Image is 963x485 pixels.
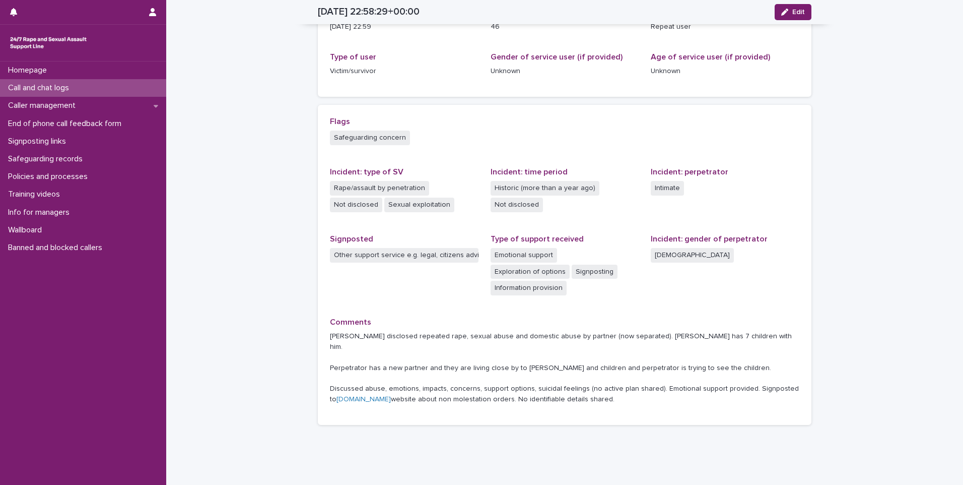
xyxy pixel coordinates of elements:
p: Wallboard [4,225,50,235]
h2: [DATE] 22:58:29+00:00 [318,6,420,18]
span: Sexual exploitation [384,198,454,212]
p: Victim/survivor [330,66,478,77]
span: Rape/assault by penetration [330,181,429,196]
p: Repeat user [651,22,799,32]
span: Intimate [651,181,684,196]
span: Other support service e.g. legal, citizens advice [330,248,478,263]
p: Banned and blocked callers [4,243,110,253]
span: Safeguarding concern [330,131,410,145]
p: Signposting links [4,137,74,146]
span: Age of service user (if provided) [651,53,770,61]
p: Call and chat logs [4,83,77,93]
span: Flags [330,117,350,126]
span: Not disclosed [330,198,382,212]
button: Edit [775,4,811,20]
span: Type of user [330,53,376,61]
span: Incident: perpetrator [651,168,728,176]
span: [DEMOGRAPHIC_DATA] [651,248,734,263]
p: Training videos [4,190,68,199]
p: 46 [491,22,639,32]
span: Signposting [572,265,617,279]
p: Homepage [4,66,55,75]
span: Not disclosed [491,198,543,212]
span: Emotional support [491,248,557,263]
a: [DOMAIN_NAME] [336,396,391,403]
span: Type of support received [491,235,584,243]
p: Policies and processes [4,172,96,181]
p: Info for managers [4,208,78,217]
p: Safeguarding records [4,154,91,164]
p: Unknown [651,66,799,77]
p: Unknown [491,66,639,77]
span: Incident: gender of perpetrator [651,235,768,243]
img: rhQMoQhaT3yELyF149Cw [8,33,89,53]
span: Incident: time period [491,168,568,176]
p: [PERSON_NAME] disclosed repeated rape, sexual abuse and domestic abuse by partner (now separated)... [330,331,799,405]
span: Signposted [330,235,373,243]
span: Historic (more than a year ago) [491,181,599,196]
span: Incident: type of SV [330,168,403,176]
span: Comments [330,318,371,326]
p: Caller management [4,101,84,110]
span: Gender of service user (if provided) [491,53,623,61]
p: End of phone call feedback form [4,119,129,129]
p: [DATE] 22:59 [330,22,478,32]
span: Edit [792,9,805,16]
span: Exploration of options [491,265,570,279]
span: Information provision [491,281,567,295]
